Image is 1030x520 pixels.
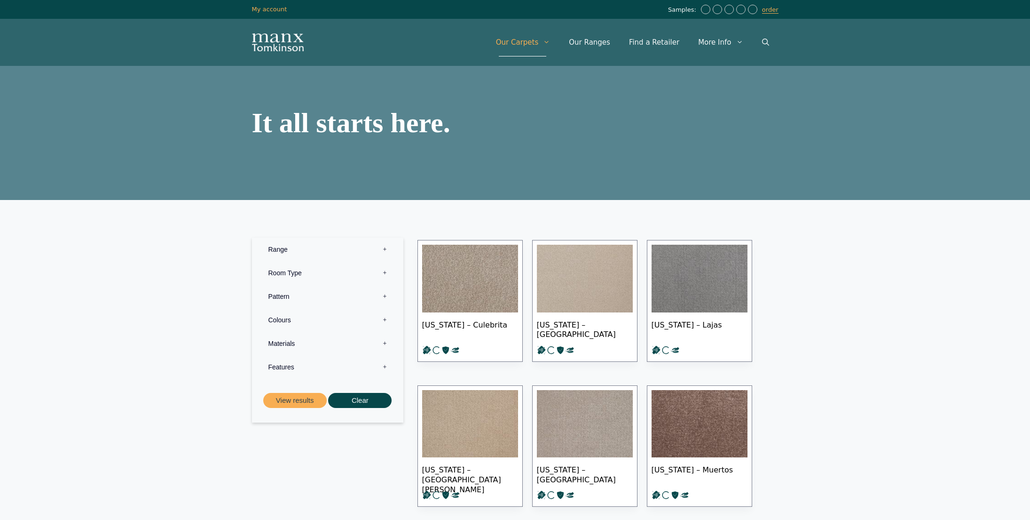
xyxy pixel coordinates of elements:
[532,385,637,507] a: [US_STATE] – [GEOGRAPHIC_DATA]
[620,28,689,56] a: Find a Retailer
[328,393,392,408] button: Clear
[652,457,747,490] span: [US_STATE] – Muertos
[689,28,752,56] a: More Info
[647,385,752,507] a: [US_STATE] – Muertos
[259,261,396,285] label: Room Type
[532,240,637,362] a: [US_STATE] – [GEOGRAPHIC_DATA]
[647,240,752,362] a: [US_STATE] – Lajas
[263,393,327,408] button: View results
[417,385,523,507] a: [US_STATE] – [GEOGRAPHIC_DATA][PERSON_NAME]
[259,308,396,332] label: Colours
[537,457,633,490] span: [US_STATE] – [GEOGRAPHIC_DATA]
[537,312,633,345] span: [US_STATE] – [GEOGRAPHIC_DATA]
[417,240,523,362] a: [US_STATE] – Culebrita
[252,33,304,51] img: Manx Tomkinson
[259,355,396,379] label: Features
[259,285,396,308] label: Pattern
[753,28,778,56] a: Open Search Bar
[422,312,518,345] span: [US_STATE] – Culebrita
[559,28,620,56] a: Our Ranges
[762,6,778,14] a: order
[422,457,518,490] span: [US_STATE] – [GEOGRAPHIC_DATA][PERSON_NAME]
[259,332,396,355] label: Materials
[252,109,511,137] h1: It all starts here.
[252,6,287,13] a: My account
[668,6,699,14] span: Samples:
[259,238,396,261] label: Range
[652,312,747,345] span: [US_STATE] – Lajas
[487,28,778,56] nav: Primary
[487,28,560,56] a: Our Carpets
